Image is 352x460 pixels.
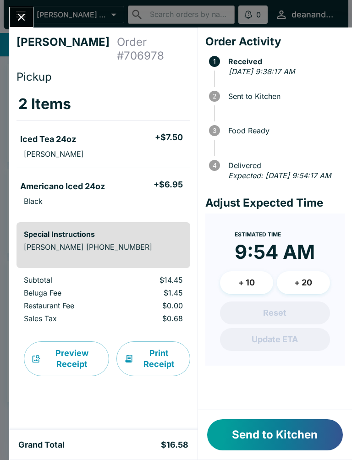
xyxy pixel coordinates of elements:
h4: Order # 706978 [117,35,190,63]
p: Subtotal [24,275,109,285]
span: Food Ready [224,126,345,135]
table: orders table [16,275,190,327]
table: orders table [16,88,190,215]
span: Pickup [16,70,52,83]
h4: Adjust Expected Time [205,196,345,210]
em: [DATE] 9:38:17 AM [229,67,295,76]
button: Print Receipt [116,341,190,376]
h5: + $7.50 [155,132,183,143]
text: 3 [213,127,216,134]
p: Beluga Fee [24,288,109,297]
time: 9:54 AM [235,240,315,264]
h5: + $6.95 [154,179,183,190]
h4: Order Activity [205,35,345,49]
p: $1.45 [123,288,183,297]
h5: Americano Iced 24oz [20,181,105,192]
button: Send to Kitchen [207,419,343,450]
h6: Special Instructions [24,230,183,239]
text: 2 [213,93,216,100]
span: Estimated Time [235,231,281,238]
span: Delivered [224,161,345,170]
em: Expected: [DATE] 9:54:17 AM [228,171,331,180]
h4: [PERSON_NAME] [16,35,117,63]
p: $0.00 [123,301,183,310]
button: + 20 [277,271,330,294]
p: Black [24,197,43,206]
span: Sent to Kitchen [224,92,345,100]
text: 4 [212,162,216,169]
p: $14.45 [123,275,183,285]
p: [PERSON_NAME] [24,149,84,159]
button: Preview Receipt [24,341,109,376]
p: $0.68 [123,314,183,323]
p: [PERSON_NAME] [PHONE_NUMBER] [24,242,183,252]
span: Received [224,57,345,66]
h5: Iced Tea 24oz [20,134,76,145]
h3: 2 Items [18,95,71,113]
p: Sales Tax [24,314,109,323]
button: + 10 [220,271,273,294]
button: Close [10,7,33,27]
h5: $16.58 [161,439,188,450]
p: Restaurant Fee [24,301,109,310]
text: 1 [213,58,216,65]
h5: Grand Total [18,439,65,450]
